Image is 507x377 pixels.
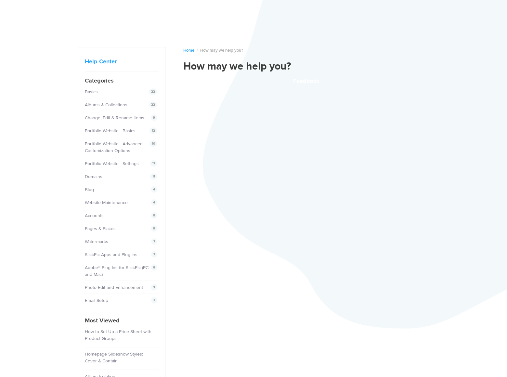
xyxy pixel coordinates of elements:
[151,212,157,219] span: 8
[85,187,94,192] a: Blog
[85,58,117,65] a: Help Center
[85,174,102,179] a: Domains
[85,298,108,303] a: Email Setup
[151,114,157,121] span: 9
[151,264,157,271] span: 6
[151,284,157,291] span: 3
[85,316,159,325] h4: Most Viewed
[85,76,159,85] h4: Categories
[85,252,137,257] a: SlickPic Apps and Plug-ins
[85,89,98,95] a: Basics
[183,48,194,53] a: Home
[85,200,128,205] a: Website Maintenance
[151,225,157,232] span: 8
[85,329,151,341] a: How to Set Up a Price Sheet with Product Groups
[149,140,157,147] span: 10
[151,238,157,245] span: 7
[150,173,157,180] span: 11
[85,285,143,290] a: Photo Edit and Enhancement
[151,251,157,258] span: 7
[151,199,157,206] span: 4
[150,160,157,167] span: 17
[149,127,157,134] span: 12
[183,78,429,84] button: Feedback
[197,48,198,53] span: /
[85,239,108,244] a: Watermarks
[85,351,143,364] a: Homepage Slideshow Styles: Cover & Contain
[85,141,143,153] a: Portfolio Website - Advanced Customization Options
[85,226,116,231] a: Pages & Places
[149,88,157,95] span: 22
[85,102,127,108] a: Albums & Collections
[151,297,157,304] span: 7
[151,186,157,193] span: 4
[85,128,136,134] a: Portfolio Website - Basics
[149,101,157,108] span: 22
[85,265,149,277] a: Adobe® Plug-Ins for SlickPic (PC and Mac)
[85,161,139,166] a: Portfolio Website - Settings
[85,213,104,218] a: Accounts
[183,60,429,73] h1: How may we help you?
[200,48,243,53] span: How may we help you?
[85,115,144,121] a: Change, Edit & Rename Items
